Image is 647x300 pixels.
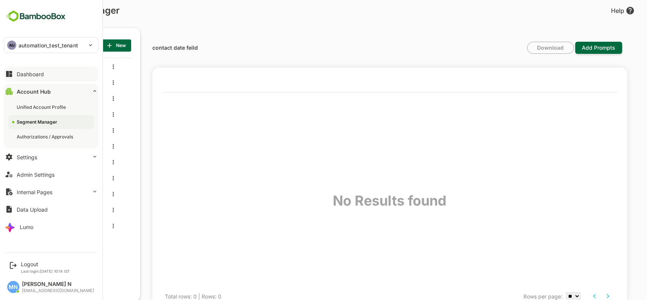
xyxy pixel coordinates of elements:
[85,207,89,214] button: more actions
[22,96,66,102] span: contact number field
[85,111,89,118] button: more actions
[7,281,19,293] div: MN
[21,261,70,267] div: Logout
[85,127,89,134] button: more actions
[85,191,89,198] button: more actions
[584,6,608,15] div: Help
[17,154,37,160] div: Settings
[22,191,33,198] span: uui
[17,104,67,110] div: Unified Account Profile
[22,112,42,118] span: est123
[85,175,89,182] button: more actions
[22,64,66,70] span: contact date feild
[17,88,51,95] div: Account Hub
[20,224,33,230] div: Lumo
[22,80,65,86] span: contact number
[22,223,37,229] span: wws
[4,9,68,24] img: BambooboxFullLogoMark.5f36c76dfaba33ec1ec1367b70bb1252.svg
[4,149,99,165] button: Settings
[17,206,48,213] div: Data Upload
[4,66,99,82] button: Dashboard
[4,184,99,199] button: Internal Pages
[7,41,16,50] div: AU
[22,288,94,293] div: [EMAIL_ADDRESS][DOMAIN_NAME]
[81,41,99,50] span: New
[85,63,89,70] button: more actions
[497,293,536,300] span: Rows per page:
[19,41,78,49] p: automation_test_tenant
[85,79,89,86] button: more actions
[17,189,52,195] div: Internal Pages
[4,167,99,182] button: Admin Settings
[22,143,46,150] span: QKteam
[85,159,89,166] button: more actions
[22,175,66,182] span: Text Feild Contact Based
[549,42,596,54] button: Add Prompts
[22,281,94,287] div: [PERSON_NAME] N
[85,95,89,102] button: more actions
[85,223,89,229] button: more actions
[85,143,89,150] button: more actions
[9,39,48,52] p: SEGMENT LIST
[17,71,44,77] div: Dashboard
[4,38,98,53] div: AUautomation_test_tenant
[4,84,99,99] button: Account Hub
[17,134,75,140] div: Authorizations / Approvals
[22,207,49,214] span: wqwdew
[17,119,59,125] div: Segment Manager
[552,39,593,57] span: Add Prompts
[4,219,99,234] button: Lumo
[126,45,171,50] p: contact date feild
[17,171,55,178] div: Admin Settings
[75,39,105,52] button: New
[22,127,61,134] span: Numeric Feild
[22,159,41,166] span: qwsw
[21,269,70,273] p: Last login: [DATE] 10:14 IST
[4,202,99,217] button: Data Upload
